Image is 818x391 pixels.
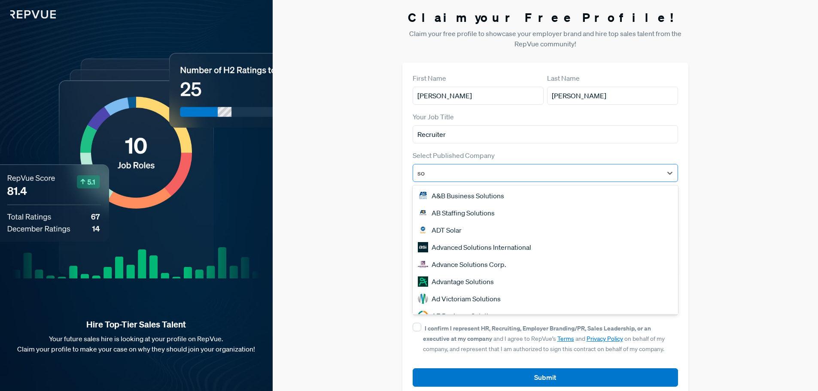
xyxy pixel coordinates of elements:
[402,28,689,49] p: Claim your free profile to showcase your employer brand and hire top sales talent from the RepVue...
[423,324,665,353] span: and I agree to RepVue’s and on behalf of my company, and represent that I am authorized to sign t...
[547,87,678,105] input: Last Name
[413,112,454,122] label: Your Job Title
[587,335,623,343] a: Privacy Policy
[413,290,678,307] div: Ad Victoriam Solutions
[413,125,678,143] input: Title
[14,333,259,354] p: Your future sales hire is looking at your profile on RepVue. Claim your profile to make your case...
[413,368,678,387] button: Submit
[418,208,428,218] img: AB Staffing Solutions
[418,191,428,201] img: A&B Business Solutions
[14,319,259,330] strong: Hire Top-Tier Sales Talent
[418,311,428,321] img: AE Business Solutions
[413,150,495,161] label: Select Published Company
[413,204,678,221] div: AB Staffing Solutions
[418,294,428,304] img: Ad Victoriam Solutions
[418,225,428,235] img: ADT Solar
[413,87,544,105] input: First Name
[413,273,678,290] div: Advantage Solutions
[418,276,428,287] img: Advantage Solutions
[557,335,574,343] a: Terms
[423,324,651,343] strong: I confirm I represent HR, Recruiting, Employer Branding/PR, Sales Leadership, or an executive at ...
[413,307,678,324] div: AE Business Solutions
[418,259,428,270] img: Advance Solutions Corp.
[418,242,428,252] img: Advanced Solutions International
[402,10,689,25] h3: Claim your Free Profile!
[547,73,580,83] label: Last Name
[413,239,678,256] div: Advanced Solutions International
[413,73,446,83] label: First Name
[413,221,678,239] div: ADT Solar
[413,256,678,273] div: Advance Solutions Corp.
[413,187,678,204] div: A&B Business Solutions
